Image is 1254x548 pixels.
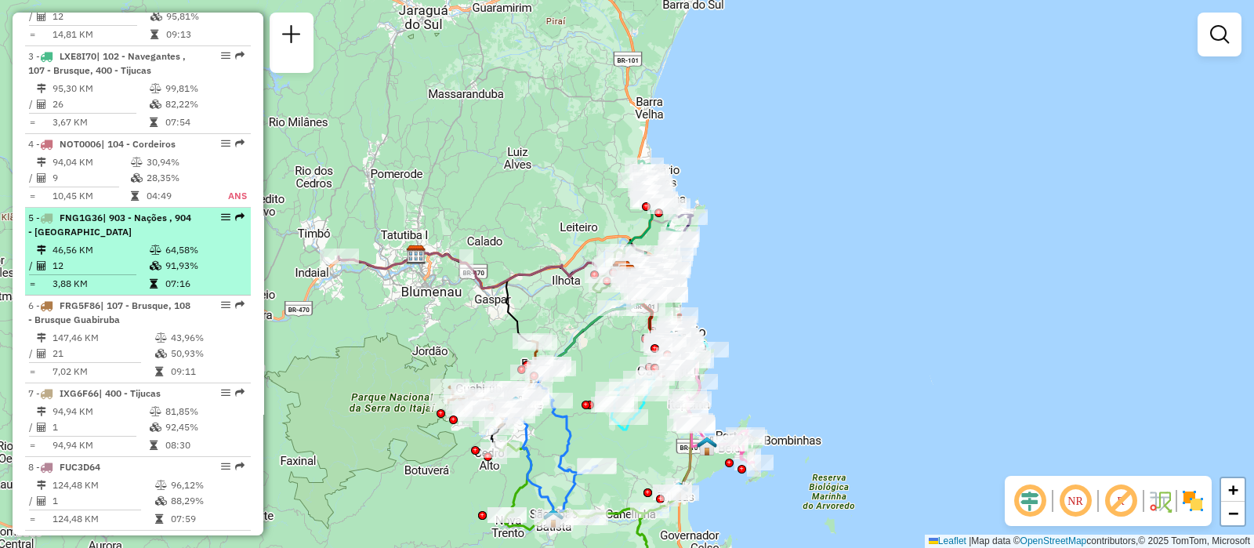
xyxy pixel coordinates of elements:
[28,493,36,509] td: /
[1204,19,1235,50] a: Exibir filtros
[28,387,161,399] span: 7 -
[131,191,139,201] i: Tempo total em rota
[150,441,158,450] i: Tempo total em rota
[131,173,143,183] i: % de utilização da cubagem
[150,423,161,432] i: % de utilização da cubagem
[60,299,100,311] span: FRG5F86
[28,276,36,292] td: =
[235,388,245,397] em: Rota exportada
[52,511,154,527] td: 124,48 KM
[170,511,245,527] td: 07:59
[150,100,161,109] i: % de utilização da cubagem
[37,349,46,358] i: Total de Atividades
[697,436,717,456] img: PA PORTO BELO
[1147,488,1172,514] img: Fluxo de ruas
[28,212,191,238] span: 5 -
[969,535,971,546] span: |
[210,188,248,204] td: ANS
[52,96,149,112] td: 26
[170,364,245,379] td: 09:11
[28,170,36,186] td: /
[28,346,36,361] td: /
[99,387,161,399] span: | 400 - Tijucas
[165,114,244,130] td: 07:54
[155,496,167,506] i: % de utilização da cubagem
[28,138,176,150] span: 4 -
[37,423,46,432] i: Total de Atividades
[221,51,230,60] em: Opções
[155,367,163,376] i: Tempo total em rota
[28,27,36,42] td: =
[52,188,130,204] td: 10,45 KM
[52,170,130,186] td: 9
[1011,482,1049,520] span: Ocultar deslocamento
[60,212,103,223] span: FNG1G36
[37,261,46,270] i: Total de Atividades
[52,276,149,292] td: 3,88 KM
[146,154,210,170] td: 30,94%
[52,437,149,453] td: 94,94 KM
[37,158,46,167] i: Distância Total
[52,477,154,493] td: 124,48 KM
[52,330,154,346] td: 147,46 KM
[1228,480,1238,499] span: +
[131,158,143,167] i: % de utilização do peso
[1020,535,1087,546] a: OpenStreetMap
[1102,482,1140,520] span: Exibir rótulo
[28,188,36,204] td: =
[52,419,149,435] td: 1
[60,138,101,150] span: NOT0006
[221,139,230,148] em: Opções
[52,493,154,509] td: 1
[28,461,100,473] span: 8 -
[155,349,167,358] i: % de utilização da cubagem
[276,19,307,54] a: Nova sessão e pesquisa
[150,245,161,255] i: % de utilização do peso
[406,245,426,265] img: CDD Blumenau
[165,437,244,453] td: 08:30
[165,276,244,292] td: 07:16
[1228,503,1238,523] span: −
[37,173,46,183] i: Total de Atividades
[60,50,96,62] span: LXE8I70
[221,388,230,397] em: Opções
[1221,478,1245,502] a: Zoom in
[170,477,245,493] td: 96,12%
[60,461,100,473] span: FUC3D64
[60,535,102,546] span: MGJ8165
[28,96,36,112] td: /
[543,508,564,528] img: São João Batista
[155,514,163,524] i: Tempo total em rota
[37,407,46,416] i: Distância Total
[37,245,46,255] i: Distância Total
[165,404,244,419] td: 81,85%
[52,27,150,42] td: 14,81 KM
[28,114,36,130] td: =
[155,481,167,490] i: % de utilização do peso
[37,12,46,21] i: Total de Atividades
[170,346,245,361] td: 50,93%
[37,333,46,343] i: Distância Total
[28,212,191,238] span: | 903 - Nações , 904 - [GEOGRAPHIC_DATA]
[221,212,230,222] em: Opções
[221,462,230,471] em: Opções
[37,84,46,93] i: Distância Total
[150,84,161,93] i: % de utilização do peso
[52,154,130,170] td: 94,04 KM
[661,330,682,350] img: UDC - Cross Balneário (Simulação)
[221,300,230,310] em: Opções
[52,404,149,419] td: 94,94 KM
[165,242,244,258] td: 64,58%
[150,30,158,39] i: Tempo total em rota
[170,330,245,346] td: 43,96%
[52,346,154,361] td: 21
[235,212,245,222] em: Rota exportada
[925,535,1254,548] div: Map data © contributors,© 2025 TomTom, Microsoft
[60,387,99,399] span: IXG6F66
[150,407,161,416] i: % de utilização do peso
[1221,502,1245,525] a: Zoom out
[28,9,36,24] td: /
[28,299,190,325] span: 6 -
[150,261,161,270] i: % de utilização da cubagem
[146,170,210,186] td: 28,35%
